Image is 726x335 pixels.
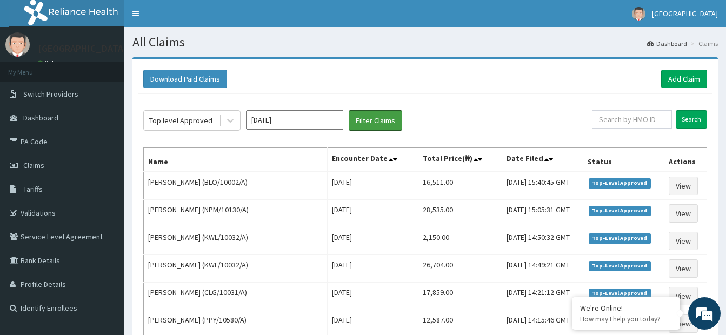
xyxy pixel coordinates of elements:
[669,177,698,195] a: View
[418,255,502,283] td: 26,704.00
[580,314,672,324] p: How may I help you today?
[418,148,502,172] th: Total Price(₦)
[144,227,328,255] td: [PERSON_NAME] (KWL/10032/A)
[589,289,651,298] span: Top-Level Approved
[688,39,718,48] li: Claims
[502,148,583,172] th: Date Filed
[23,160,44,170] span: Claims
[589,233,651,243] span: Top-Level Approved
[418,200,502,227] td: 28,535.00
[149,115,212,126] div: Top level Approved
[676,110,707,129] input: Search
[132,35,718,49] h1: All Claims
[502,255,583,283] td: [DATE] 14:49:21 GMT
[5,32,30,57] img: User Image
[669,314,698,333] a: View
[502,172,583,200] td: [DATE] 15:40:45 GMT
[589,178,651,188] span: Top-Level Approved
[669,287,698,305] a: View
[418,283,502,310] td: 17,859.00
[647,39,687,48] a: Dashboard
[652,9,718,18] span: [GEOGRAPHIC_DATA]
[328,227,418,255] td: [DATE]
[669,204,698,223] a: View
[502,283,583,310] td: [DATE] 14:21:12 GMT
[669,259,698,278] a: View
[669,232,698,250] a: View
[589,206,651,216] span: Top-Level Approved
[144,200,328,227] td: [PERSON_NAME] (NPM/10130/A)
[144,148,328,172] th: Name
[661,70,707,88] a: Add Claim
[328,148,418,172] th: Encounter Date
[246,110,343,130] input: Select Month and Year
[328,200,418,227] td: [DATE]
[583,148,664,172] th: Status
[144,172,328,200] td: [PERSON_NAME] (BLO/10002/A)
[589,261,651,271] span: Top-Level Approved
[144,283,328,310] td: [PERSON_NAME] (CLG/10031/A)
[632,7,645,21] img: User Image
[418,227,502,255] td: 2,150.00
[418,172,502,200] td: 16,511.00
[38,44,127,53] p: [GEOGRAPHIC_DATA]
[38,59,64,66] a: Online
[580,303,672,313] div: We're Online!
[328,255,418,283] td: [DATE]
[328,283,418,310] td: [DATE]
[592,110,672,129] input: Search by HMO ID
[328,172,418,200] td: [DATE]
[144,255,328,283] td: [PERSON_NAME] (KWL/10032/A)
[143,70,227,88] button: Download Paid Claims
[23,113,58,123] span: Dashboard
[502,227,583,255] td: [DATE] 14:50:32 GMT
[23,184,43,194] span: Tariffs
[502,200,583,227] td: [DATE] 15:05:31 GMT
[664,148,707,172] th: Actions
[23,89,78,99] span: Switch Providers
[349,110,402,131] button: Filter Claims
